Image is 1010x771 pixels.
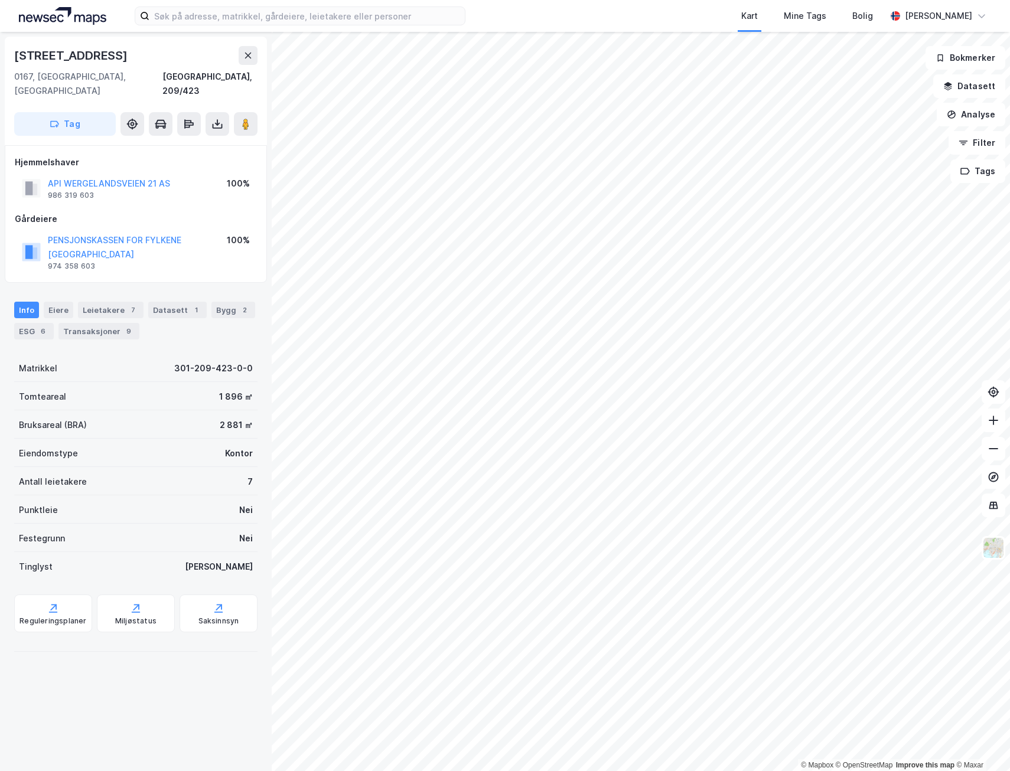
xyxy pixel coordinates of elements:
[19,361,57,375] div: Matrikkel
[896,761,954,769] a: Improve this map
[115,616,157,626] div: Miljøstatus
[19,503,58,517] div: Punktleie
[14,112,116,136] button: Tag
[239,503,253,517] div: Nei
[48,262,95,271] div: 974 358 603
[123,325,135,337] div: 9
[162,70,258,98] div: [GEOGRAPHIC_DATA], 209/423
[247,475,253,489] div: 7
[227,233,250,247] div: 100%
[937,103,1005,126] button: Analyse
[44,302,73,318] div: Eiere
[926,46,1005,70] button: Bokmerker
[19,560,53,574] div: Tinglyst
[19,7,106,25] img: logo.a4113a55bc3d86da70a041830d287a7e.svg
[127,304,139,316] div: 7
[149,7,465,25] input: Søk på adresse, matrikkel, gårdeiere, leietakere eller personer
[19,616,86,626] div: Reguleringsplaner
[239,531,253,545] div: Nei
[185,560,253,574] div: [PERSON_NAME]
[19,418,87,432] div: Bruksareal (BRA)
[220,418,253,432] div: 2 881 ㎡
[14,46,130,65] div: [STREET_ADDRESS]
[48,191,94,200] div: 986 319 603
[15,212,257,226] div: Gårdeiere
[15,155,257,169] div: Hjemmelshaver
[19,390,66,404] div: Tomteareal
[784,9,826,23] div: Mine Tags
[239,304,250,316] div: 2
[741,9,758,23] div: Kart
[190,304,202,316] div: 1
[148,302,207,318] div: Datasett
[198,616,239,626] div: Saksinnsyn
[852,9,873,23] div: Bolig
[19,475,87,489] div: Antall leietakere
[225,446,253,460] div: Kontor
[14,302,39,318] div: Info
[801,761,833,769] a: Mapbox
[37,325,49,337] div: 6
[19,531,65,545] div: Festegrunn
[836,761,893,769] a: OpenStreetMap
[949,131,1005,155] button: Filter
[14,70,162,98] div: 0167, [GEOGRAPHIC_DATA], [GEOGRAPHIC_DATA]
[982,537,1005,559] img: Z
[227,177,250,191] div: 100%
[78,302,144,318] div: Leietakere
[933,74,1005,98] button: Datasett
[219,390,253,404] div: 1 896 ㎡
[58,323,139,339] div: Transaksjoner
[905,9,972,23] div: [PERSON_NAME]
[14,323,54,339] div: ESG
[174,361,253,375] div: 301-209-423-0-0
[19,446,78,460] div: Eiendomstype
[951,714,1010,771] iframe: Chat Widget
[211,302,255,318] div: Bygg
[950,159,1005,183] button: Tags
